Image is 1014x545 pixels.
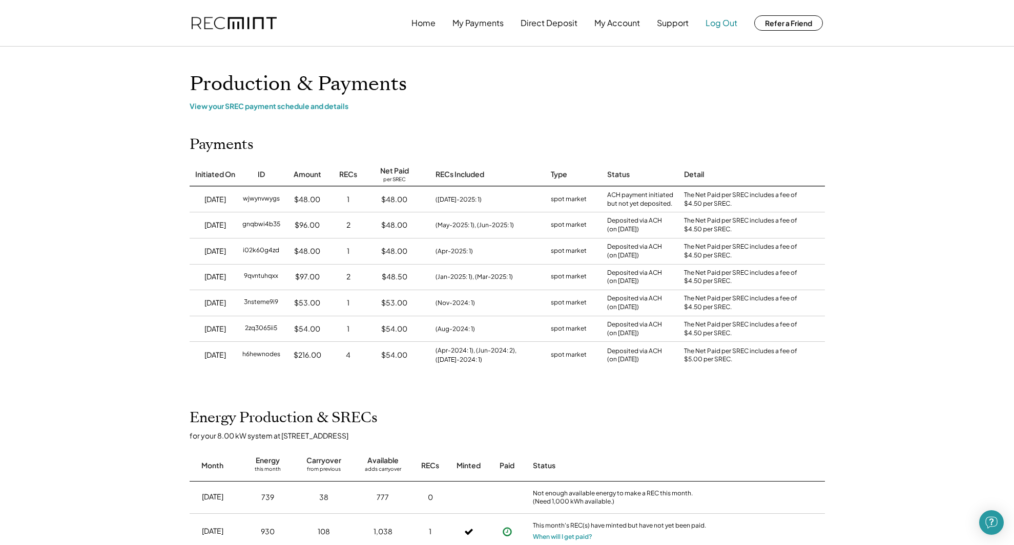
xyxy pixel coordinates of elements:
div: 1 [347,246,349,256]
div: Open Intercom Messenger [979,510,1004,535]
div: [DATE] [202,526,223,536]
button: Support [657,13,689,33]
div: Month [201,461,223,471]
div: Carryover [306,455,341,466]
div: 930 [261,527,275,537]
div: 9qvntuhqxx [244,272,278,282]
div: Status [607,169,630,180]
div: $48.00 [381,220,407,230]
div: $48.00 [294,194,320,205]
div: 0 [428,492,433,503]
div: [DATE] [204,272,226,282]
div: Amount [294,169,321,180]
div: The Net Paid per SREC includes a fee of $4.50 per SREC. [684,294,802,312]
div: 2zq3065ii5 [245,324,277,334]
div: $54.00 [294,324,320,334]
div: $216.00 [294,350,321,360]
div: Minted [457,461,481,471]
div: $53.00 [381,298,407,308]
div: Not enough available energy to make a REC this month. (Need 1,000 kWh available.) [533,489,707,505]
div: spot market [551,298,587,308]
div: Net Paid [380,166,409,176]
div: Type [551,169,567,180]
div: Deposited via ACH (on [DATE]) [607,320,662,338]
div: 4 [346,350,350,360]
div: Deposited via ACH (on [DATE]) [607,269,662,286]
div: Initiated On [195,169,235,180]
div: 108 [318,527,330,537]
button: Home [411,13,436,33]
div: $54.00 [381,324,407,334]
div: The Net Paid per SREC includes a fee of $4.50 per SREC. [684,320,802,338]
img: recmint-logotype%403x.png [192,17,277,30]
div: h6hewnodes [242,350,280,360]
div: $48.00 [294,246,320,256]
div: RECs [421,461,439,471]
div: The Net Paid per SREC includes a fee of $5.00 per SREC. [684,347,802,364]
div: spot market [551,324,587,334]
div: 38 [319,492,328,503]
div: 1 [347,194,349,205]
div: spot market [551,246,587,256]
div: 1,038 [374,527,392,537]
div: spot market [551,272,587,282]
div: $53.00 [294,298,320,308]
button: Log Out [706,13,737,33]
div: per SREC [383,176,406,184]
div: $54.00 [381,350,407,360]
div: wjwynvwygs [243,194,280,205]
h2: Payments [190,136,254,154]
div: Energy [256,455,280,466]
div: gnqbwi4b35 [242,220,280,230]
div: $97.00 [295,272,320,282]
div: $48.00 [381,246,407,256]
div: [DATE] [204,194,226,205]
div: 1 [429,527,431,537]
div: (Apr-2024: 1), (Jun-2024: 2), ([DATE]-2024: 1) [436,346,541,364]
button: Payment approved, but not yet initiated. [500,524,515,539]
div: The Net Paid per SREC includes a fee of $4.50 per SREC. [684,216,802,234]
div: RECs Included [436,169,484,180]
div: (May-2025: 1), (Jun-2025: 1) [436,221,514,230]
div: from previous [307,466,341,476]
div: The Net Paid per SREC includes a fee of $4.50 per SREC. [684,243,802,260]
div: Deposited via ACH (on [DATE]) [607,294,662,312]
div: Deposited via ACH (on [DATE]) [607,216,662,234]
div: RECs [339,169,357,180]
div: 1 [347,298,349,308]
button: Direct Deposit [521,13,577,33]
div: ACH payment initiated but not yet deposited. [607,191,674,208]
div: for your 8.00 kW system at [STREET_ADDRESS] [190,431,835,440]
div: Deposited via ACH (on [DATE]) [607,347,662,364]
div: Deposited via ACH (on [DATE]) [607,243,662,260]
div: Paid [500,461,514,471]
div: Available [367,455,399,466]
div: this month [255,466,281,476]
div: spot market [551,194,587,205]
div: 1 [347,324,349,334]
div: Detail [684,169,704,180]
h2: Energy Production & SRECs [190,409,378,427]
div: spot market [551,350,587,360]
div: This month's REC(s) have minted but have not yet been paid. [533,521,707,532]
div: 739 [261,492,274,503]
div: View your SREC payment schedule and details [190,101,825,111]
div: The Net Paid per SREC includes a fee of $4.50 per SREC. [684,269,802,286]
div: [DATE] [204,220,226,230]
div: 2 [346,272,350,282]
button: My Payments [452,13,504,33]
div: 777 [377,492,389,503]
div: The Net Paid per SREC includes a fee of $4.50 per SREC. [684,191,802,208]
div: ([DATE]-2025: 1) [436,195,482,204]
div: $48.50 [382,272,407,282]
div: $48.00 [381,194,407,205]
button: When will I get paid? [533,532,592,542]
div: spot market [551,220,587,230]
div: i02k60g4zd [243,246,279,256]
div: $96.00 [295,220,320,230]
div: [DATE] [202,492,223,502]
div: 2 [346,220,350,230]
div: (Jan-2025: 1), (Mar-2025: 1) [436,272,513,281]
div: (Nov-2024: 1) [436,298,475,308]
div: (Apr-2025: 1) [436,247,473,256]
